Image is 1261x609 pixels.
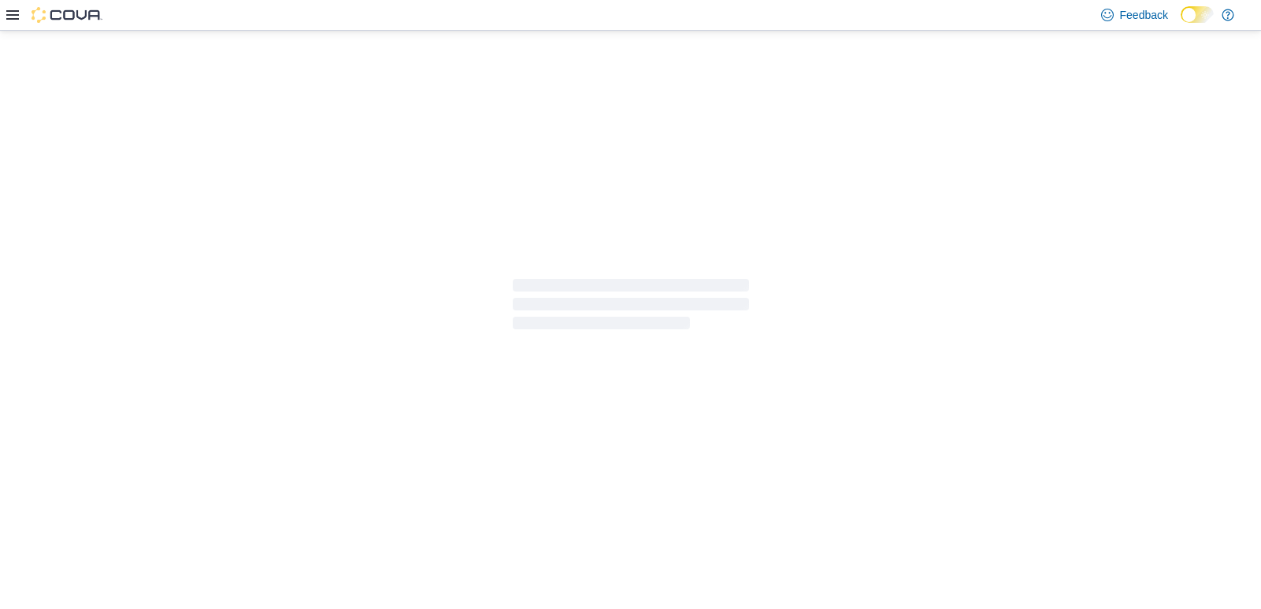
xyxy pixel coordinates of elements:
img: Cova [32,7,102,23]
input: Dark Mode [1181,6,1214,23]
span: Feedback [1120,7,1168,23]
span: Loading [513,282,749,332]
span: Dark Mode [1181,23,1181,24]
